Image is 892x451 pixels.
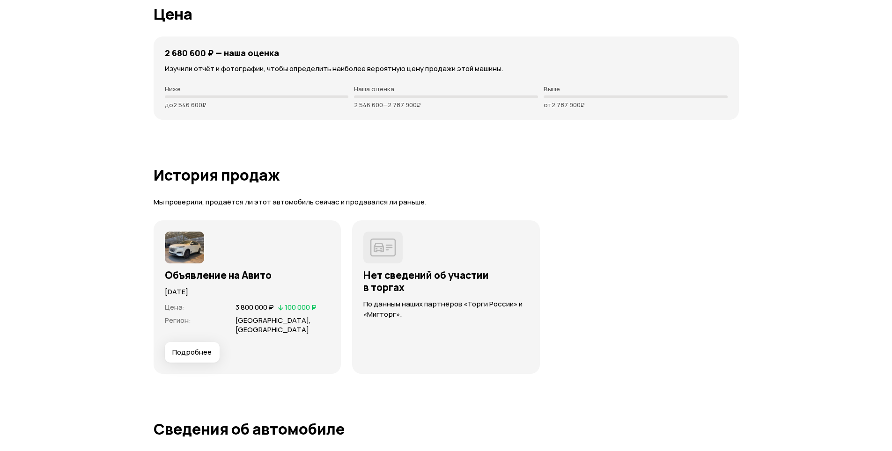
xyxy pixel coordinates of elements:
h3: Нет сведений об участии в торгах [363,269,529,293]
h1: Цена [154,6,739,22]
p: [DATE] [165,287,330,297]
span: Цена : [165,302,185,312]
p: По данным наших партнёров «Торги России» и «Мигторг». [363,299,529,320]
p: Ниже [165,85,349,93]
p: от 2 787 900 ₽ [544,101,728,109]
h3: Объявление на Авито [165,269,330,281]
p: Изучили отчёт и фотографии, чтобы определить наиболее вероятную цену продажи этой машины. [165,64,728,74]
button: Подробнее [165,342,220,363]
h4: 2 680 600 ₽ — наша оценка [165,48,279,58]
span: Регион : [165,315,191,325]
p: 2 546 600 — 2 787 900 ₽ [354,101,538,109]
h1: История продаж [154,167,739,183]
span: Подробнее [172,348,212,357]
p: Мы проверили, продаётся ли этот автомобиль сейчас и продавался ли раньше. [154,197,739,207]
p: Наша оценка [354,85,538,93]
h1: Сведения об автомобиле [154,421,739,437]
p: до 2 546 600 ₽ [165,101,349,109]
span: 3 800 000 ₽ [236,302,274,312]
span: [GEOGRAPHIC_DATA], [GEOGRAPHIC_DATA] [236,315,311,335]
span: 100 000 ₽ [285,302,317,312]
p: Выше [544,85,728,93]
